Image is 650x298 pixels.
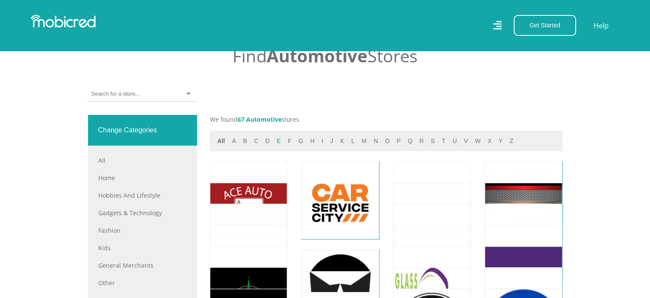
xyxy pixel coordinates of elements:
img: Mobicred [31,15,96,28]
button: m [359,136,369,146]
button: v [461,136,470,146]
button: o [382,136,392,146]
p: We found stores [210,115,562,124]
a: All [98,156,187,165]
button: h [308,136,317,146]
button: u [450,136,459,146]
button: i [319,136,326,146]
a: Home [98,173,187,182]
h2: Find Stores [88,46,562,66]
button: l [349,136,357,146]
button: p [394,136,403,146]
a: Gadgets & Technology [98,208,187,217]
button: f [285,136,294,146]
button: t [439,136,448,146]
button: x [485,136,494,146]
button: Get Started [514,15,576,36]
a: Fashion [98,226,187,235]
span: Automotive [267,44,368,67]
a: Hobbies and Lifestyle [98,191,187,200]
button: k [338,136,347,146]
button: e [274,136,283,146]
button: a [229,136,238,146]
button: n [371,136,380,146]
button: y [496,136,505,146]
button: c [251,136,261,146]
button: j [328,136,336,146]
a: Other [98,278,187,287]
div: Change Categories [88,115,197,146]
a: General Merchants [98,261,187,270]
button: d [263,136,272,146]
button: All [215,136,228,146]
button: z [507,136,516,146]
button: g [296,136,306,146]
button: r [417,136,426,146]
a: Help [593,20,609,31]
span: Automotive [246,115,282,123]
button: q [405,136,415,146]
button: s [428,136,437,146]
a: Kids [98,243,187,252]
button: b [241,136,250,146]
span: 67 [238,115,244,123]
input: Search for a store... [91,90,140,98]
button: w [472,136,483,146]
